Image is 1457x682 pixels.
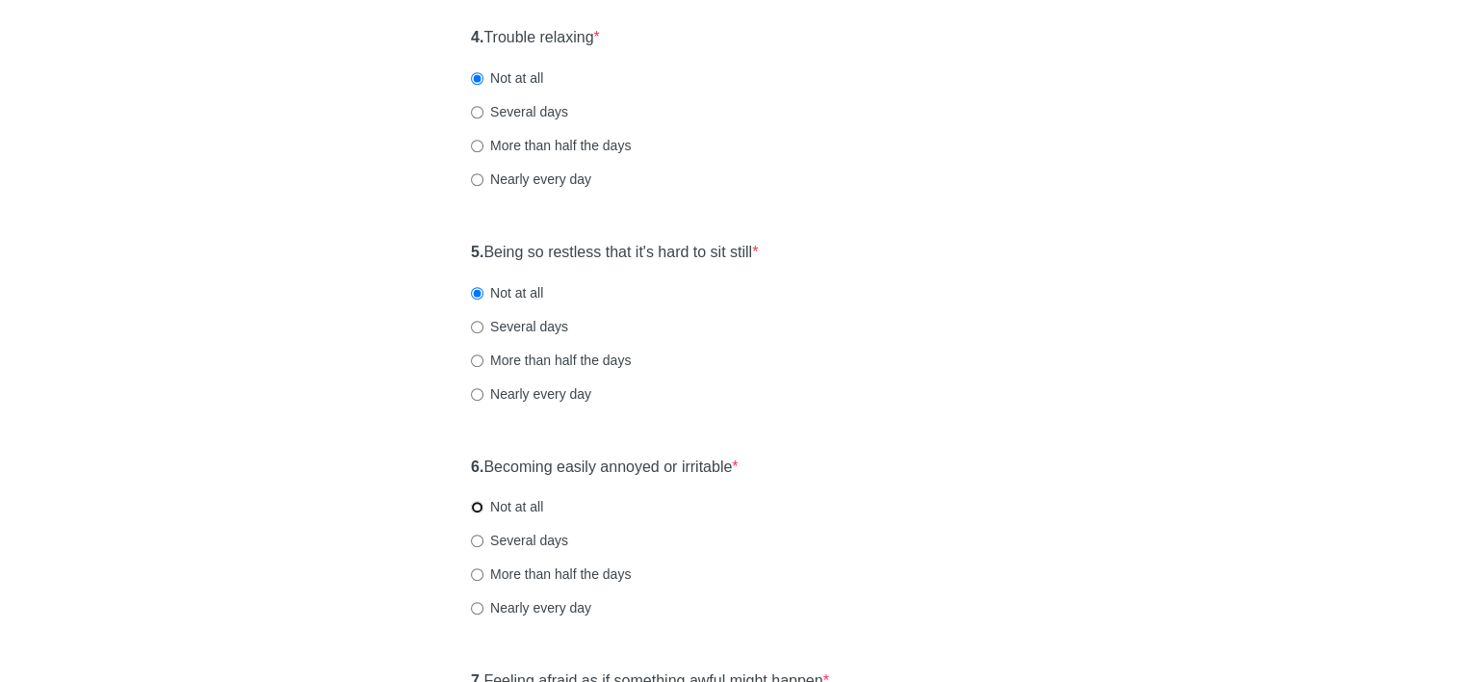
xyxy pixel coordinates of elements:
input: Nearly every day [471,388,483,401]
label: More than half the days [471,351,631,370]
label: Not at all [471,497,543,516]
label: Several days [471,102,568,121]
label: Nearly every day [471,170,591,189]
label: Several days [471,317,568,336]
label: Not at all [471,283,543,302]
input: Several days [471,106,483,118]
label: Being so restless that it's hard to sit still [471,242,758,264]
strong: 6. [471,459,483,475]
input: Several days [471,535,483,547]
input: Several days [471,321,483,333]
strong: 4. [471,29,483,45]
input: More than half the days [471,354,483,367]
label: Becoming easily annoyed or irritable [471,457,739,479]
input: More than half the days [471,140,483,152]
label: Nearly every day [471,384,591,404]
input: Not at all [471,501,483,513]
label: Trouble relaxing [471,27,600,49]
strong: 5. [471,244,483,260]
input: Not at all [471,72,483,85]
label: More than half the days [471,136,631,155]
input: Not at all [471,287,483,300]
input: More than half the days [471,568,483,581]
input: Nearly every day [471,602,483,615]
input: Nearly every day [471,173,483,186]
label: More than half the days [471,564,631,584]
label: Not at all [471,68,543,88]
label: Several days [471,531,568,550]
label: Nearly every day [471,598,591,617]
